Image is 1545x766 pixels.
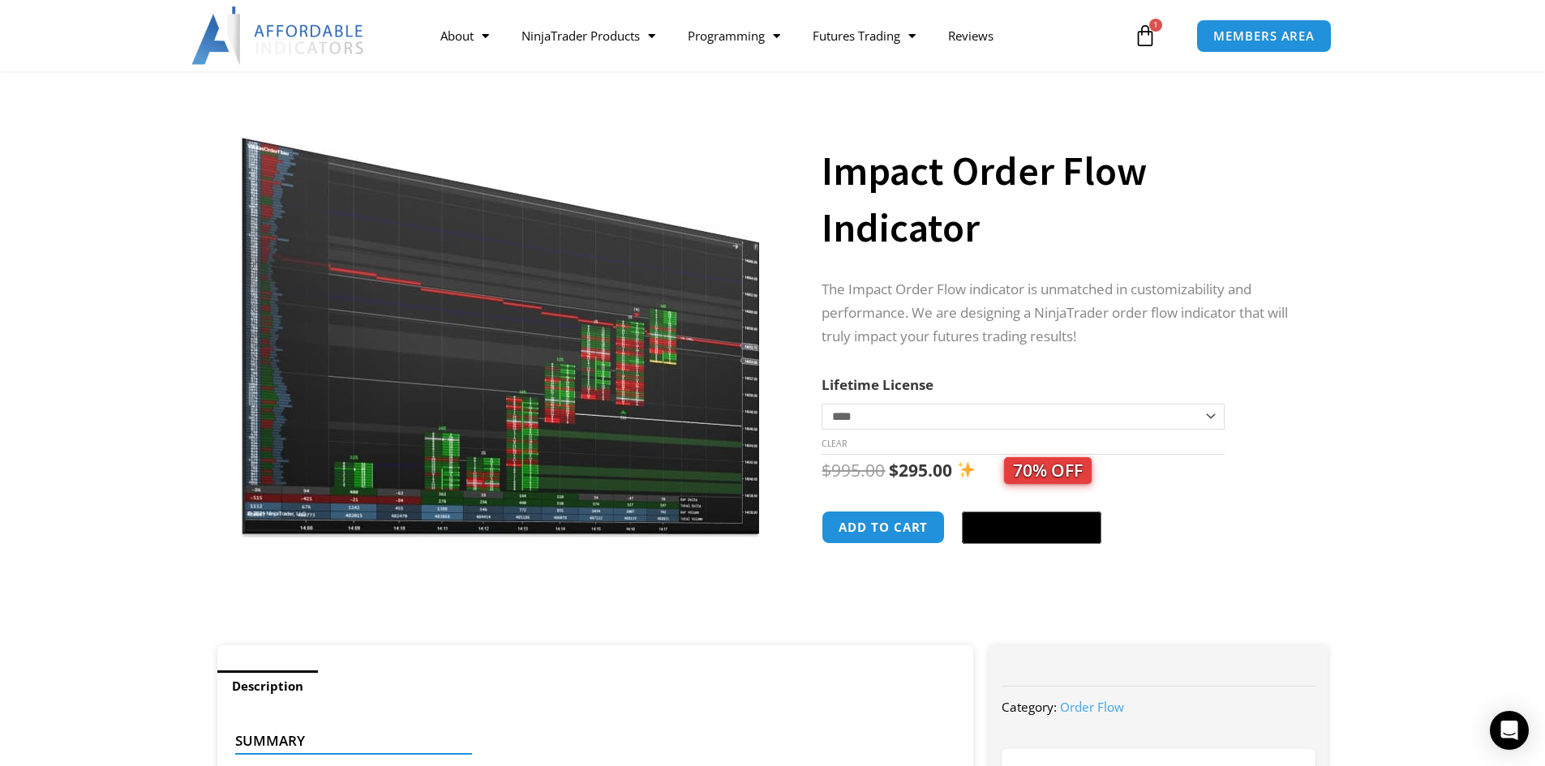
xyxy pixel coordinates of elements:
a: Order Flow [1060,699,1124,715]
img: OrderFlow 2 [240,92,762,540]
span: Category: [1002,699,1057,715]
span: 70% OFF [1004,457,1092,484]
h1: Impact Order Flow Indicator [822,143,1295,256]
button: Buy with GPay [962,511,1101,544]
a: About [424,17,505,54]
span: 1 [1149,19,1162,32]
bdi: 295.00 [889,459,952,481]
label: Lifetime License [822,375,933,394]
span: $ [889,459,899,481]
a: Futures Trading [796,17,932,54]
iframe: PayPal Message 1 [822,565,1295,580]
img: ✨ [958,461,975,478]
a: Description [217,670,318,702]
a: MEMBERS AREA [1196,19,1332,53]
img: LogoAI | Affordable Indicators – NinjaTrader [191,6,366,65]
p: The Impact Order Flow indicator is unmatched in customizability and performance. We are designing... [822,278,1295,349]
a: Reviews [932,17,1010,54]
a: 1 [1109,12,1181,59]
nav: Menu [424,17,1130,54]
span: $ [822,459,831,481]
h4: Summary [235,733,943,749]
a: NinjaTrader Products [505,17,672,54]
span: MEMBERS AREA [1213,30,1315,42]
a: Clear options [822,438,847,449]
a: Programming [672,17,796,54]
button: Add to cart [822,511,945,544]
div: Open Intercom Messenger [1490,711,1529,750]
bdi: 995.00 [822,459,885,481]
